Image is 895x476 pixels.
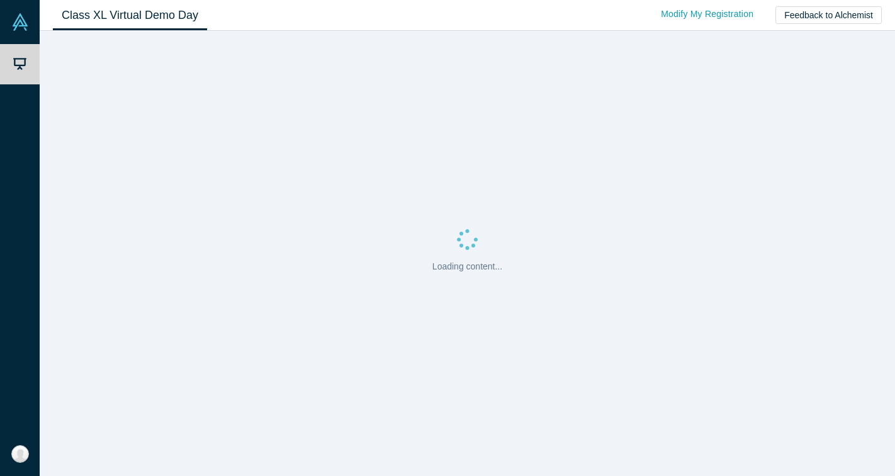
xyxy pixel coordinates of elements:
p: Loading content... [432,260,502,273]
a: Modify My Registration [648,3,767,25]
img: Patrick Kerr's Account [11,445,29,463]
button: Feedback to Alchemist [775,6,882,24]
a: Class XL Virtual Demo Day [53,1,207,30]
img: Alchemist Vault Logo [11,13,29,31]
